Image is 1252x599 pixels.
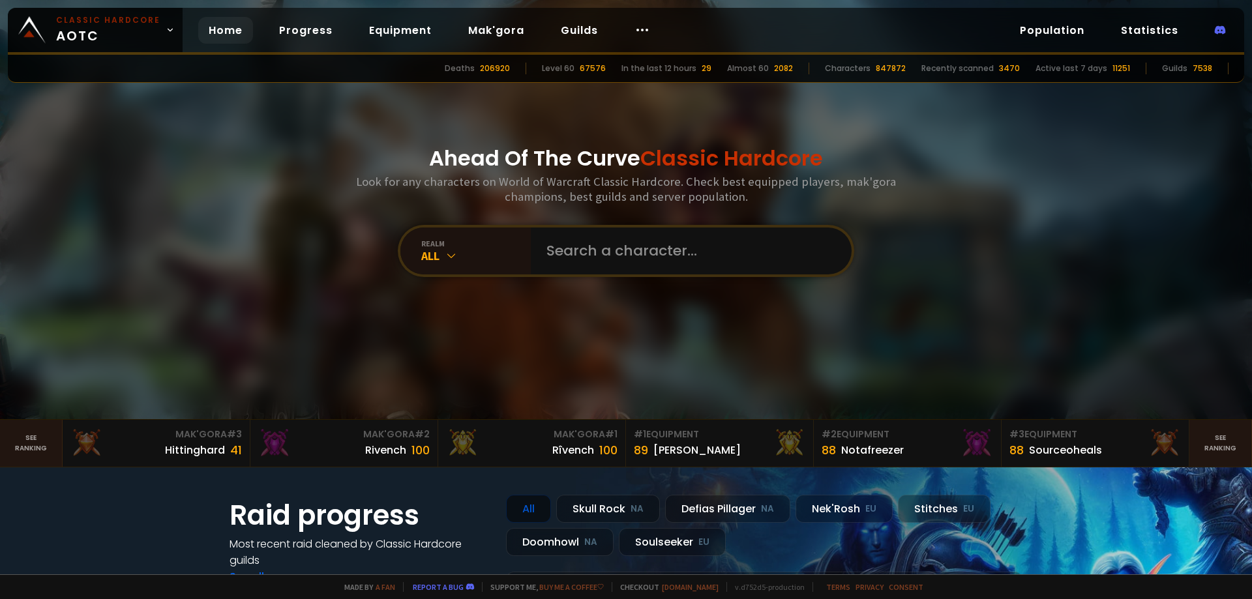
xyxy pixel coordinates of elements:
div: Defias Pillager [665,495,790,523]
a: Classic HardcoreAOTC [8,8,183,52]
a: Equipment [359,17,442,44]
div: All [421,248,531,263]
small: EU [963,503,974,516]
span: # 3 [227,428,242,441]
div: 847872 [876,63,906,74]
div: Deaths [445,63,475,74]
a: a fan [376,582,395,592]
a: #1Equipment89[PERSON_NAME] [626,420,814,467]
a: Mak'Gora#1Rîvench100 [438,420,626,467]
div: 11251 [1112,63,1130,74]
a: See all progress [230,569,314,584]
a: Mak'gora [458,17,535,44]
a: #3Equipment88Sourceoheals [1002,420,1189,467]
div: 89 [634,441,648,459]
span: # 2 [415,428,430,441]
div: Nek'Rosh [796,495,893,523]
div: 100 [599,441,618,459]
div: 7538 [1193,63,1212,74]
div: 67576 [580,63,606,74]
small: Classic Hardcore [56,14,160,26]
a: Home [198,17,253,44]
div: All [506,495,551,523]
div: 41 [230,441,242,459]
div: Mak'Gora [70,428,242,441]
div: Stitches [898,495,991,523]
a: Privacy [856,582,884,592]
div: Characters [825,63,871,74]
div: 2082 [774,63,793,74]
input: Search a character... [539,227,836,274]
a: Guilds [550,17,608,44]
div: Sourceoheals [1029,442,1102,458]
small: EU [865,503,876,516]
small: NA [631,503,644,516]
span: Support me, [482,582,604,592]
div: Level 60 [542,63,574,74]
div: Rivench [365,442,406,458]
a: Progress [269,17,343,44]
div: Mak'Gora [446,428,618,441]
small: EU [698,536,709,549]
div: Active last 7 days [1036,63,1107,74]
a: Statistics [1110,17,1189,44]
span: Classic Hardcore [640,143,823,173]
a: [DOMAIN_NAME] [662,582,719,592]
h1: Ahead Of The Curve [429,143,823,174]
h1: Raid progress [230,495,490,536]
small: NA [761,503,774,516]
span: v. d752d5 - production [726,582,805,592]
span: Made by [336,582,395,592]
div: 100 [411,441,430,459]
div: 206920 [480,63,510,74]
div: Notafreezer [841,442,904,458]
div: Equipment [1009,428,1181,441]
div: realm [421,239,531,248]
div: 29 [702,63,711,74]
div: Mak'Gora [258,428,430,441]
div: Equipment [822,428,993,441]
a: #2Equipment88Notafreezer [814,420,1002,467]
div: 88 [822,441,836,459]
div: Equipment [634,428,805,441]
a: Mak'Gora#3Hittinghard41 [63,420,250,467]
a: Population [1009,17,1095,44]
div: 88 [1009,441,1024,459]
div: Doomhowl [506,528,614,556]
div: Recently scanned [921,63,994,74]
small: NA [584,536,597,549]
span: # 1 [634,428,646,441]
div: Hittinghard [165,442,225,458]
a: Report a bug [413,582,464,592]
a: Seeranking [1189,420,1252,467]
div: 3470 [999,63,1020,74]
span: AOTC [56,14,160,46]
div: Almost 60 [727,63,769,74]
div: [PERSON_NAME] [653,442,741,458]
span: # 1 [605,428,618,441]
div: In the last 12 hours [621,63,696,74]
a: Mak'Gora#2Rivench100 [250,420,438,467]
a: Consent [889,582,923,592]
div: Skull Rock [556,495,660,523]
a: Terms [826,582,850,592]
h4: Most recent raid cleaned by Classic Hardcore guilds [230,536,490,568]
a: Buy me a coffee [539,582,604,592]
span: # 2 [822,428,837,441]
div: Guilds [1162,63,1187,74]
div: Rîvench [552,442,594,458]
div: Soulseeker [619,528,726,556]
span: # 3 [1009,428,1024,441]
span: Checkout [612,582,719,592]
h3: Look for any characters on World of Warcraft Classic Hardcore. Check best equipped players, mak'g... [351,174,901,204]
